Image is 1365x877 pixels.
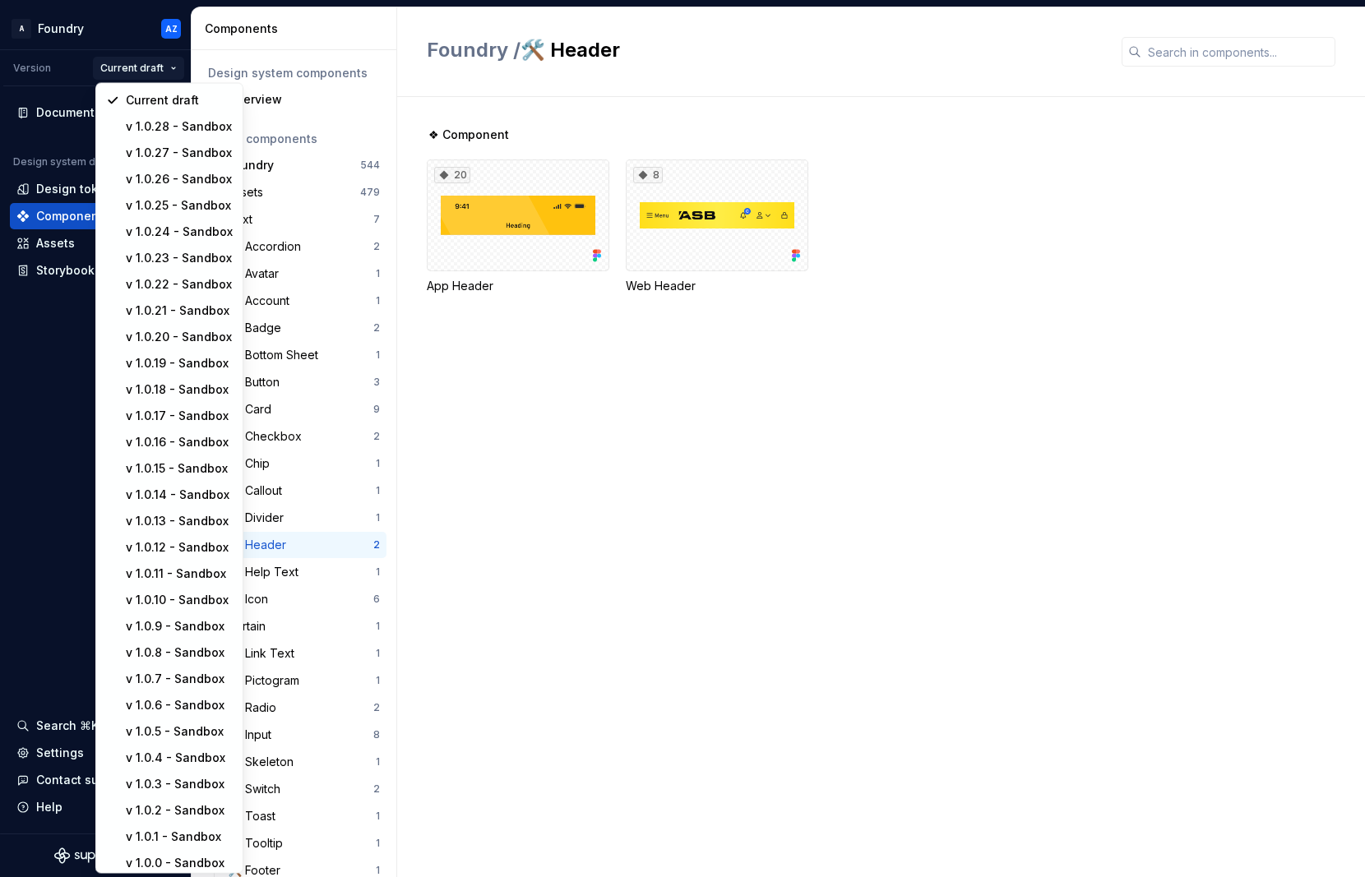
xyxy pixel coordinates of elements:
[126,697,233,713] div: v 1.0.6 - Sandbox
[126,197,233,214] div: v 1.0.25 - Sandbox
[126,618,233,635] div: v 1.0.9 - Sandbox
[126,92,233,108] div: Current draft
[126,671,233,687] div: v 1.0.7 - Sandbox
[126,750,233,766] div: v 1.0.4 - Sandbox
[126,829,233,845] div: v 1.0.1 - Sandbox
[126,408,233,424] div: v 1.0.17 - Sandbox
[126,171,233,187] div: v 1.0.26 - Sandbox
[126,145,233,161] div: v 1.0.27 - Sandbox
[126,802,233,819] div: v 1.0.2 - Sandbox
[126,644,233,661] div: v 1.0.8 - Sandbox
[126,276,233,293] div: v 1.0.22 - Sandbox
[126,434,233,450] div: v 1.0.16 - Sandbox
[126,460,233,477] div: v 1.0.15 - Sandbox
[126,855,233,871] div: v 1.0.0 - Sandbox
[126,302,233,319] div: v 1.0.21 - Sandbox
[126,592,233,608] div: v 1.0.10 - Sandbox
[126,381,233,398] div: v 1.0.18 - Sandbox
[126,355,233,372] div: v 1.0.19 - Sandbox
[126,250,233,266] div: v 1.0.23 - Sandbox
[126,513,233,529] div: v 1.0.13 - Sandbox
[126,565,233,582] div: v 1.0.11 - Sandbox
[126,487,233,503] div: v 1.0.14 - Sandbox
[126,118,233,135] div: v 1.0.28 - Sandbox
[126,723,233,740] div: v 1.0.5 - Sandbox
[126,539,233,556] div: v 1.0.12 - Sandbox
[126,776,233,792] div: v 1.0.3 - Sandbox
[126,329,233,345] div: v 1.0.20 - Sandbox
[126,224,233,240] div: v 1.0.24 - Sandbox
